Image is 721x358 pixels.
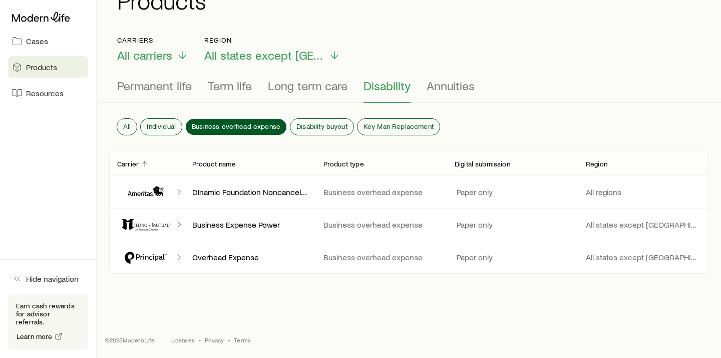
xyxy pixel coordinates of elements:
[205,336,224,344] a: Privacy
[364,79,411,93] span: Disability
[117,36,188,44] p: Carriers
[117,79,192,93] span: Permanent life
[105,336,155,344] p: © 2025 Modern Life
[117,119,137,135] button: All
[26,36,48,46] span: Cases
[192,220,307,230] p: Business Expense Power
[455,160,510,168] p: Digital submission
[141,119,182,135] button: Individual
[8,56,88,78] a: Products
[586,160,607,168] p: Region
[171,336,195,344] a: Licenses
[8,82,88,104] a: Resources
[192,122,280,130] span: Business overhead expense
[192,160,236,168] p: Product name
[323,220,439,230] p: Business overhead expense
[364,122,434,130] span: Key Man Replacement
[8,294,88,350] div: Earn cash rewards for advisor referrals.Learn more
[455,252,493,262] p: Paper only
[8,268,88,290] button: Hide navigation
[586,187,701,197] p: All regions
[147,122,176,130] span: Individual
[117,79,701,103] div: Product types
[234,336,251,344] a: Terms
[586,252,701,262] p: All states except [GEOGRAPHIC_DATA]
[455,187,493,197] p: Paper only
[26,88,64,98] span: Resources
[192,187,307,197] p: DInamic Foundation Noncancelable DI 6A/M - 2A/M Business Overhead Expense (BOE) Guaranteed Renewa...
[186,119,286,135] button: Business overhead expense
[296,122,347,130] span: Disability buyout
[228,336,230,344] span: •
[199,336,201,344] span: •
[117,36,188,63] button: CarriersAll carriers
[204,36,340,44] p: Region
[16,302,80,326] p: Earn cash rewards for advisor referrals.
[8,30,88,52] a: Cases
[586,220,701,230] p: All states except [GEOGRAPHIC_DATA]
[26,62,57,72] span: Products
[192,252,307,262] p: Overhead Expense
[204,36,340,63] button: RegionAll states except [GEOGRAPHIC_DATA]
[204,48,324,62] span: All states except [GEOGRAPHIC_DATA]
[323,252,439,262] p: Business overhead expense
[26,274,79,284] span: Hide navigation
[117,160,139,168] p: Carrier
[455,220,493,230] p: Paper only
[123,122,131,130] span: All
[17,333,53,340] span: Learn more
[117,48,172,62] span: All carriers
[357,119,440,135] button: Key Man Replacement
[208,79,252,93] span: Term life
[268,79,347,93] span: Long term care
[290,119,353,135] button: Disability buyout
[323,160,364,168] p: Product type
[323,187,439,197] p: Business overhead expense
[109,151,709,274] div: Client cases
[427,79,475,93] span: Annuities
